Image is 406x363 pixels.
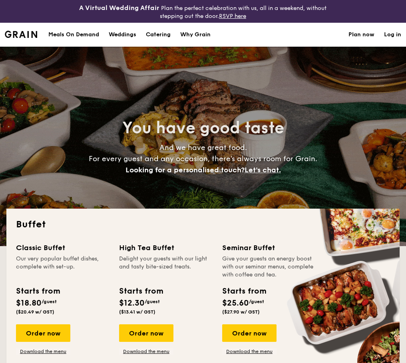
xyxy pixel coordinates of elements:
[119,324,173,342] div: Order now
[109,23,136,47] div: Weddings
[89,143,317,174] span: And we have great food. For every guest and any occasion, there’s always room for Grain.
[16,255,109,279] div: Our very popular buffet dishes, complete with set-up.
[219,13,246,20] a: RSVP here
[249,299,264,304] span: /guest
[122,118,284,138] span: You have good taste
[16,218,390,231] h2: Buffet
[119,285,163,297] div: Starts from
[16,324,70,342] div: Order now
[16,309,54,315] span: ($20.49 w/ GST)
[125,166,245,174] span: Looking for a personalised touch?
[222,298,249,308] span: $25.60
[348,23,374,47] a: Plan now
[5,31,37,38] a: Logotype
[222,324,277,342] div: Order now
[5,31,37,38] img: Grain
[222,285,266,297] div: Starts from
[119,255,213,279] div: Delight your guests with our light and tasty bite-sized treats.
[16,285,60,297] div: Starts from
[245,166,281,174] span: Let's chat.
[79,3,159,13] h4: A Virtual Wedding Affair
[104,23,141,47] a: Weddings
[48,23,99,47] div: Meals On Demand
[175,23,215,47] a: Why Grain
[119,242,213,253] div: High Tea Buffet
[16,348,70,355] a: Download the menu
[222,255,316,279] div: Give your guests an energy boost with our seminar menus, complete with coffee and tea.
[222,309,260,315] span: ($27.90 w/ GST)
[42,299,57,304] span: /guest
[222,348,277,355] a: Download the menu
[180,23,211,47] div: Why Grain
[44,23,104,47] a: Meals On Demand
[146,23,171,47] h1: Catering
[16,298,42,308] span: $18.80
[68,3,338,20] div: Plan the perfect celebration with us, all in a weekend, without stepping out the door.
[145,299,160,304] span: /guest
[384,23,401,47] a: Log in
[222,242,316,253] div: Seminar Buffet
[119,309,155,315] span: ($13.41 w/ GST)
[119,348,173,355] a: Download the menu
[16,242,109,253] div: Classic Buffet
[119,298,145,308] span: $12.30
[141,23,175,47] a: Catering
